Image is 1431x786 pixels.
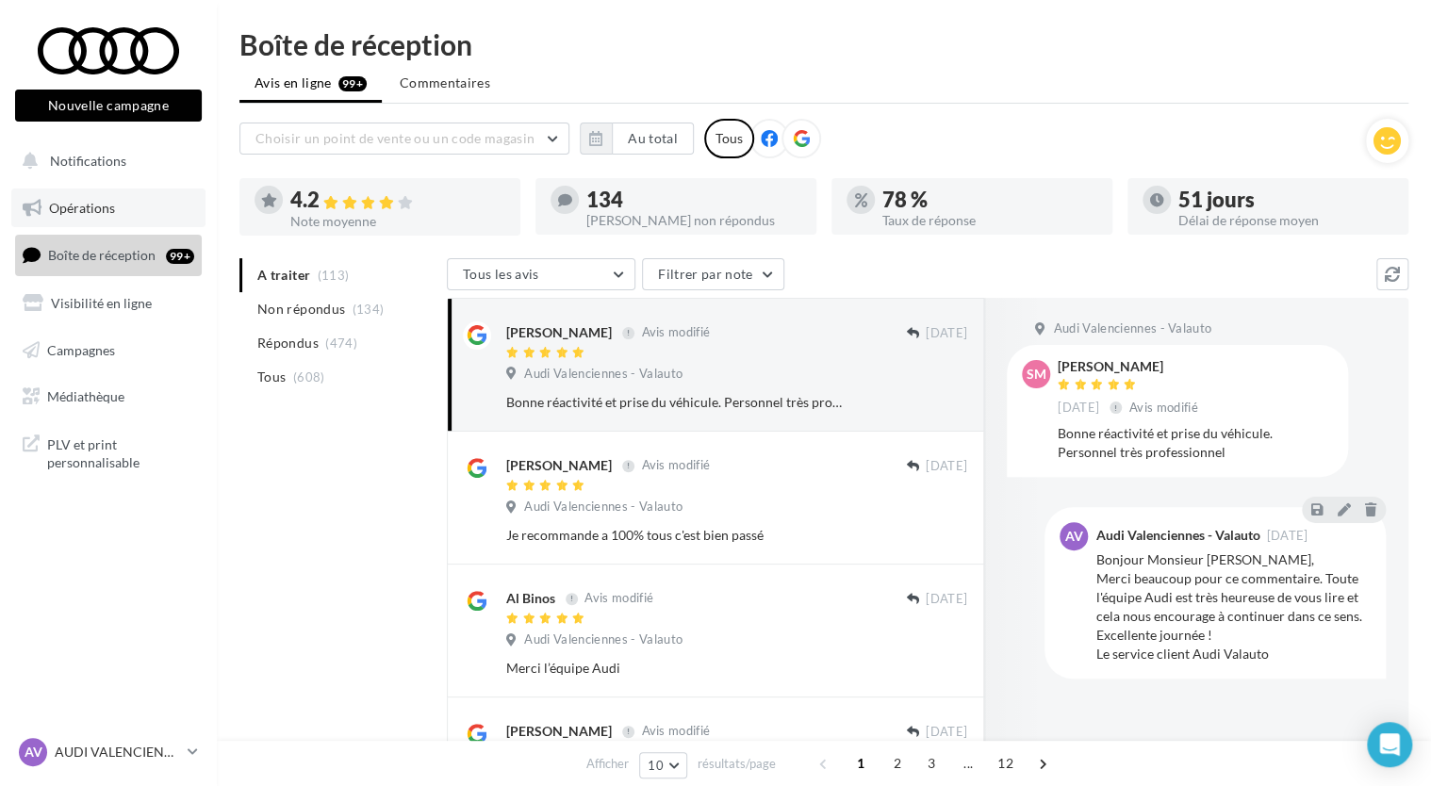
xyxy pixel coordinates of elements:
div: Boîte de réception [239,30,1408,58]
a: AV AUDI VALENCIENNES [15,734,202,770]
a: PLV et print personnalisable [11,424,206,480]
span: résultats/page [698,755,776,773]
div: [PERSON_NAME] [506,722,612,741]
span: Avis modifié [1129,400,1198,415]
span: 1 [846,748,876,778]
span: Visibilité en ligne [51,295,152,311]
span: ... [953,748,983,778]
span: AV [1065,527,1083,546]
a: Campagnes [11,331,206,370]
span: (474) [325,336,357,351]
button: Notifications [11,141,198,181]
span: Opérations [49,200,115,216]
div: 99+ [166,249,194,264]
div: Merci l’équipe Audi [506,659,845,678]
span: Audi Valenciennes - Valauto [524,499,683,516]
span: PLV et print personnalisable [47,432,194,472]
div: [PERSON_NAME] [506,323,612,342]
span: [DATE] [1058,400,1099,417]
span: [DATE] [1266,530,1308,542]
span: Audi Valenciennes - Valauto [1053,320,1211,337]
a: Boîte de réception99+ [11,235,206,275]
div: Délai de réponse moyen [1178,214,1393,227]
button: Au total [612,123,694,155]
div: 134 [586,189,801,210]
div: Open Intercom Messenger [1367,722,1412,767]
div: Bonjour Monsieur [PERSON_NAME], Merci beaucoup pour ce commentaire. Toute l'équipe Audi est très ... [1095,550,1371,663]
div: Audi Valenciennes - Valauto [1095,529,1259,542]
div: 51 jours [1178,189,1393,210]
span: Médiathèque [47,388,124,404]
button: Nouvelle campagne [15,90,202,122]
span: [DATE] [926,325,967,342]
span: [DATE] [926,591,967,608]
button: Filtrer par note [642,258,784,290]
span: Avis modifié [641,325,710,340]
a: Visibilité en ligne [11,284,206,323]
div: Al Binos [506,589,555,608]
span: Tous les avis [463,266,539,282]
span: Audi Valenciennes - Valauto [524,366,683,383]
span: (608) [293,369,325,385]
span: Avis modifié [584,591,653,606]
div: [PERSON_NAME] [506,456,612,475]
span: [DATE] [926,458,967,475]
button: 10 [639,752,687,778]
button: Choisir un point de vente ou un code magasin [239,123,569,155]
span: Non répondus [257,300,345,319]
div: Bonne réactivité et prise du véhicule. Personnel très professionnel [506,393,845,412]
span: (134) [353,302,385,317]
a: Médiathèque [11,377,206,417]
div: Taux de réponse [882,214,1097,227]
span: Tous [257,368,286,386]
span: 3 [916,748,946,778]
div: Tous [704,119,754,158]
div: Note moyenne [290,215,505,228]
span: 2 [882,748,913,778]
div: Je recommande a 100% tous c'est bien passé [506,526,845,545]
span: Avis modifié [641,724,710,739]
button: Au total [580,123,694,155]
button: Tous les avis [447,258,635,290]
span: Campagnes [47,341,115,357]
div: Bonne réactivité et prise du véhicule. Personnel très professionnel [1058,424,1333,462]
span: Boîte de réception [48,247,156,263]
span: Commentaires [400,74,490,92]
div: 4.2 [290,189,505,211]
span: Audi Valenciennes - Valauto [524,631,683,648]
div: [PERSON_NAME] non répondus [586,214,801,227]
div: 78 % [882,189,1097,210]
span: Notifications [50,153,126,169]
span: AV [25,743,42,761]
span: Choisir un point de vente ou un code magasin [255,130,535,146]
span: 12 [990,748,1021,778]
p: AUDI VALENCIENNES [55,743,180,761]
span: 10 [648,758,664,773]
span: [DATE] [926,724,967,741]
span: Répondus [257,334,319,352]
div: [PERSON_NAME] [1058,360,1202,373]
a: Opérations [11,188,206,228]
span: Avis modifié [641,458,710,473]
span: Afficher [586,755,629,773]
span: sm [1027,365,1046,384]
